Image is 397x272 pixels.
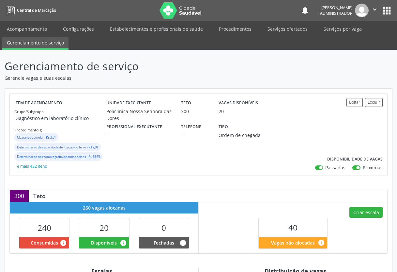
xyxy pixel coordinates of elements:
[99,222,109,233] span: 20
[381,5,392,16] button: apps
[320,10,353,16] span: Administrador
[371,6,378,13] i: 
[5,75,276,81] p: Gerencie vagas e suas escalas
[5,58,276,75] p: Gerenciamento de serviço
[17,8,56,13] span: Central de Marcação
[271,239,315,246] span: Vagas não alocadas
[29,192,50,199] div: Teto
[355,4,369,17] img: img
[325,164,345,171] label: Passadas
[181,98,191,108] label: Teto
[14,98,62,108] label: Item de agendamento
[219,108,224,115] div: 20
[214,23,256,35] a: Procedimentos
[105,23,207,35] a: Estabelecimentos e profissionais de saúde
[181,122,201,132] label: Telefone
[106,108,172,122] div: Policlinica Nossa Senhora das Dores
[2,23,52,35] a: Acompanhamento
[327,154,383,164] label: Disponibilidade de vagas
[263,23,312,35] a: Serviços ofertados
[31,239,58,246] span: Consumidas
[17,145,98,149] small: Determinacao de capacidade de fixacao do ferro - R$ 2,01
[346,98,363,107] button: Editar
[106,98,151,108] label: Unidade executante
[14,127,42,132] small: Procedimento(s)
[300,6,310,15] button: notifications
[320,5,353,10] div: [PERSON_NAME]
[219,122,228,132] label: Tipo
[14,162,50,171] button: e mais 482 itens
[161,222,166,233] span: 0
[14,109,44,114] small: Grupo/Subgrupo
[17,155,100,159] small: Determinacao de cromatografia de aminoacidos - R$ 15,65
[369,4,381,17] button: 
[91,239,117,246] span: Disponíveis
[318,239,325,246] i: Quantidade de vagas restantes do teto de vagas
[60,239,67,246] i: Vagas alocadas que possuem marcações associadas
[10,190,29,202] div: 300
[14,115,106,122] p: Diagnóstico em laboratório clínico
[38,222,51,233] span: 240
[179,239,187,246] i: Vagas alocadas e sem marcações associadas que tiveram sua disponibilidade fechada
[120,239,127,246] i: Vagas alocadas e sem marcações associadas
[365,98,383,107] button: Excluir
[106,132,172,139] div: --
[2,37,69,50] a: Gerenciamento de serviço
[154,239,174,246] span: Fechadas
[5,5,56,16] a: Central de Marcação
[58,23,99,35] a: Configurações
[288,222,298,233] span: 40
[10,202,198,213] div: 260 vagas alocadas
[319,23,366,35] a: Serviços por vaga
[219,98,258,108] label: Vagas disponíveis
[17,135,56,140] small: Clearance osmolar - R$ 3,51
[181,132,209,139] div: --
[363,164,383,171] label: Próximas
[106,122,162,132] label: Profissional executante
[219,132,266,139] div: Ordem de chegada
[349,207,383,218] button: Criar escala
[181,108,209,115] div: 300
